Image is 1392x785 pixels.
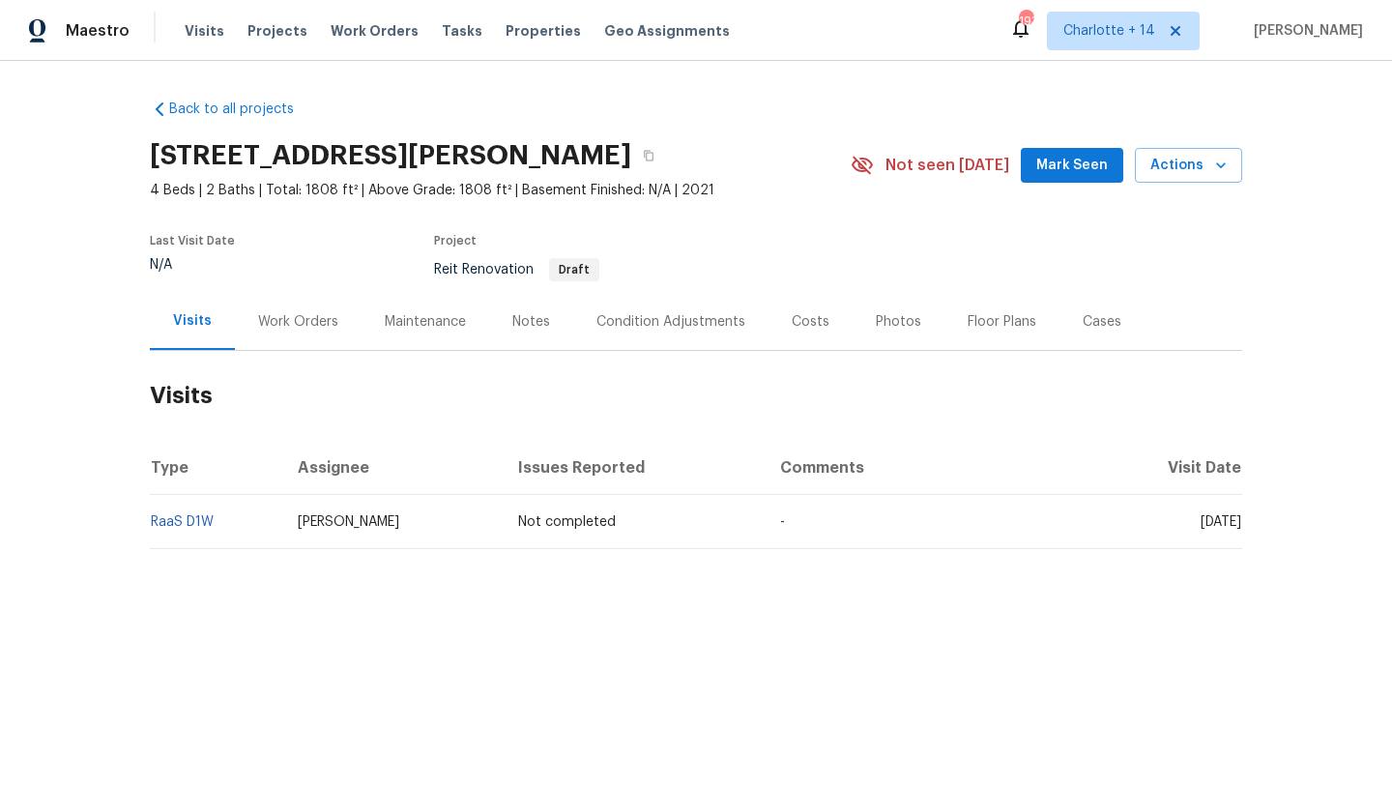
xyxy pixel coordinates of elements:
button: Copy Address [631,138,666,173]
span: Not seen [DATE] [885,156,1009,175]
th: Visit Date [1092,441,1242,495]
button: Mark Seen [1021,148,1123,184]
div: Costs [792,312,829,332]
span: Not completed [518,515,616,529]
span: [PERSON_NAME] [1246,21,1363,41]
a: Back to all projects [150,100,335,119]
th: Type [150,441,282,495]
span: Charlotte + 14 [1063,21,1155,41]
div: Photos [876,312,921,332]
div: Notes [512,312,550,332]
div: 193 [1019,12,1032,31]
div: Maintenance [385,312,466,332]
div: Work Orders [258,312,338,332]
span: 4 Beds | 2 Baths | Total: 1808 ft² | Above Grade: 1808 ft² | Basement Finished: N/A | 2021 [150,181,851,200]
span: Mark Seen [1036,154,1108,178]
th: Comments [765,441,1092,495]
span: [DATE] [1201,515,1241,529]
th: Assignee [282,441,503,495]
button: Actions [1135,148,1242,184]
span: Properties [506,21,581,41]
span: Project [434,235,477,247]
span: Geo Assignments [604,21,730,41]
div: Cases [1083,312,1121,332]
span: Maestro [66,21,130,41]
span: Projects [247,21,307,41]
span: [PERSON_NAME] [298,515,399,529]
span: Work Orders [331,21,419,41]
span: - [780,515,785,529]
div: Floor Plans [968,312,1036,332]
span: Draft [551,264,597,276]
h2: Visits [150,351,1242,441]
h2: [STREET_ADDRESS][PERSON_NAME] [150,146,631,165]
span: Actions [1150,154,1227,178]
th: Issues Reported [503,441,765,495]
span: Last Visit Date [150,235,235,247]
a: RaaS D1W [151,515,214,529]
span: Reit Renovation [434,263,599,276]
span: Visits [185,21,224,41]
div: Condition Adjustments [596,312,745,332]
span: Tasks [442,24,482,38]
div: N/A [150,258,235,272]
div: Visits [173,311,212,331]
